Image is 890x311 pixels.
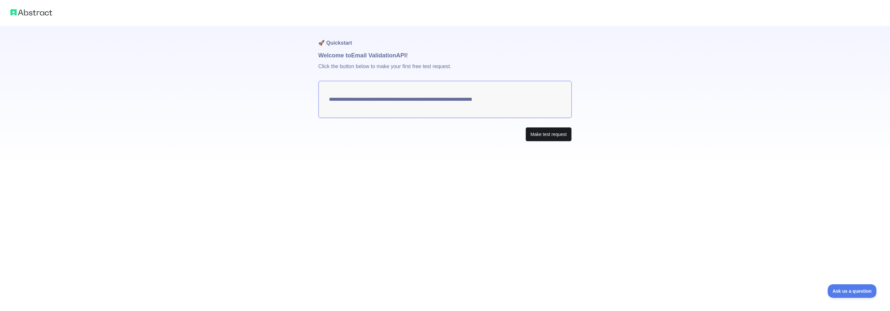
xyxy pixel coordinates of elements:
[10,8,52,17] img: Abstract logo
[828,284,877,298] iframe: Toggle Customer Support
[319,60,572,81] p: Click the button below to make your first free test request.
[319,26,572,51] h1: 🚀 Quickstart
[319,51,572,60] h1: Welcome to Email Validation API!
[526,127,571,142] button: Make test request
